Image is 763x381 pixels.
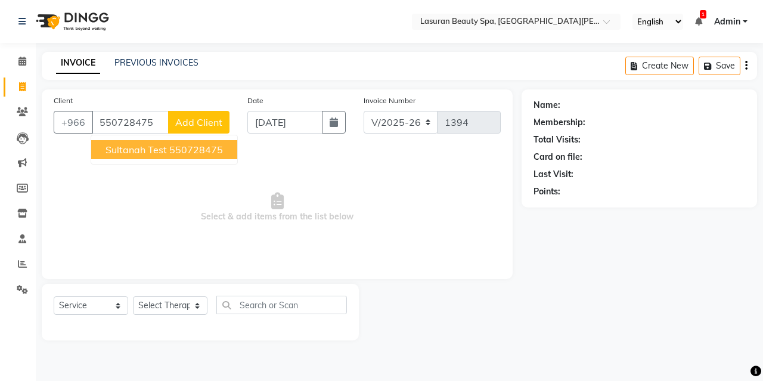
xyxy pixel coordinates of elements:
[54,111,93,134] button: +966
[175,116,222,128] span: Add Client
[106,144,167,156] span: Sultanah Test
[534,185,560,198] div: Points:
[534,116,585,129] div: Membership:
[56,52,100,74] a: INVOICE
[700,10,706,18] span: 1
[169,144,223,156] ngb-highlight: 550728475
[114,57,198,68] a: PREVIOUS INVOICES
[168,111,229,134] button: Add Client
[54,95,73,106] label: Client
[364,95,415,106] label: Invoice Number
[534,99,560,111] div: Name:
[30,5,112,38] img: logo
[534,151,582,163] div: Card on file:
[534,168,573,181] div: Last Visit:
[625,57,694,75] button: Create New
[695,16,702,27] a: 1
[714,16,740,28] span: Admin
[247,95,263,106] label: Date
[216,296,347,314] input: Search or Scan
[699,57,740,75] button: Save
[54,148,501,267] span: Select & add items from the list below
[92,111,169,134] input: Search by Name/Mobile/Email/Code
[534,134,581,146] div: Total Visits:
